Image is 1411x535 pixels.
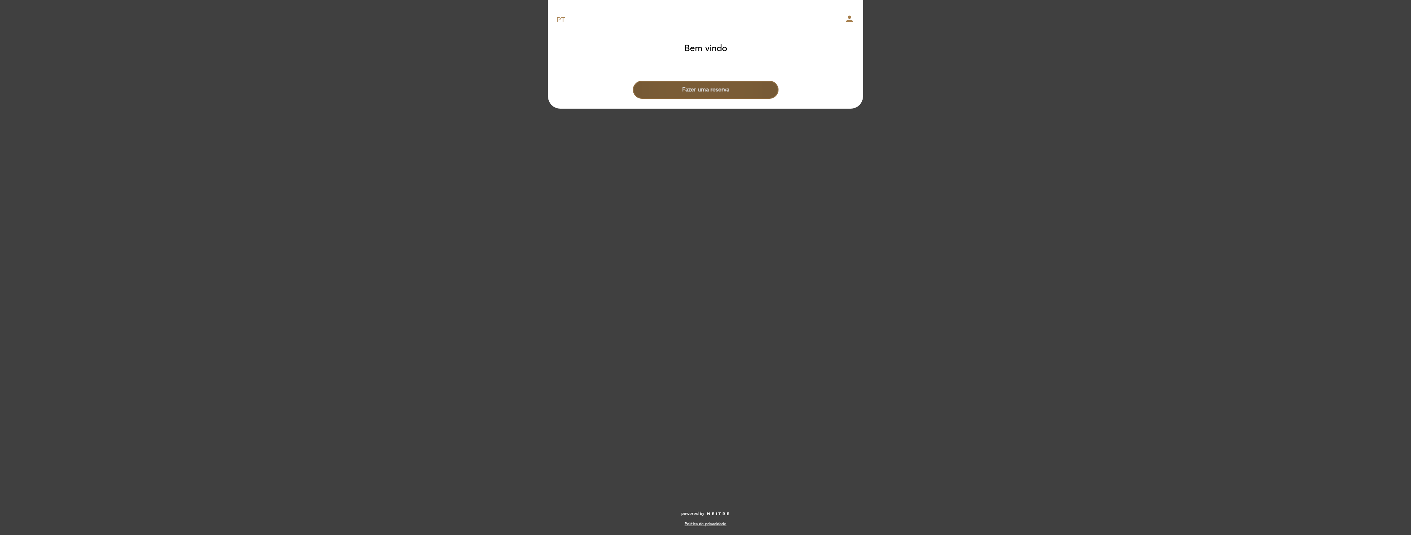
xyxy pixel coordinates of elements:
span: powered by [681,511,704,517]
a: [PERSON_NAME] [654,9,757,32]
button: person [845,14,854,27]
button: Fazer uma reserva [633,81,779,99]
i: person [845,14,854,24]
a: Política de privacidade [685,521,726,527]
a: powered by [681,511,730,517]
h1: Bem vindo [684,44,727,54]
img: MEITRE [706,512,730,516]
